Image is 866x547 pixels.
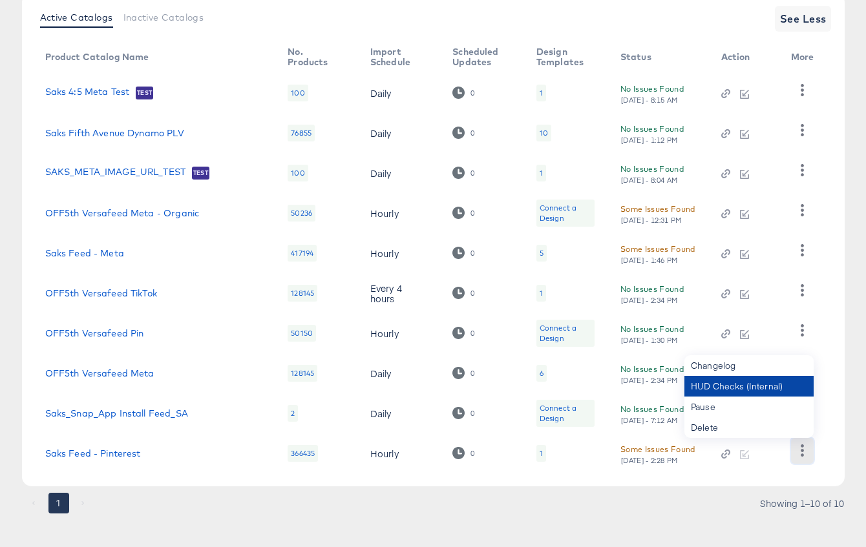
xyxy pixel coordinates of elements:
div: 50150 [288,325,316,342]
div: 0 [470,409,475,418]
div: 128145 [288,285,317,302]
div: 100 [288,85,308,101]
div: 100 [288,165,308,181]
td: Hourly [360,433,442,473]
div: 0 [470,289,475,298]
div: Showing 1–10 of 10 [759,499,845,508]
a: Saks_Snap_App Install Feed_SA [45,408,188,418]
div: 417194 [288,245,317,262]
td: Daily [360,153,442,193]
div: 1 [536,85,546,101]
div: Product Catalog Name [45,52,149,62]
td: Daily [360,73,442,113]
a: SAKS_META_IMAGE_URL_TEST [45,167,186,180]
div: Design Templates [536,46,595,67]
div: 0 [452,127,475,139]
div: 6 [540,368,544,378]
div: 10 [536,125,551,141]
a: OFF5th Versafeed Meta [45,368,154,378]
div: Delete [684,417,814,438]
div: 0 [470,329,475,338]
div: Connect a Design [540,323,591,344]
div: 0 [452,167,475,179]
div: Pause [684,397,814,417]
td: Hourly [360,193,442,233]
div: Changelog [684,355,814,376]
span: Active Catalogs [40,12,113,23]
div: Import Schedule [370,46,427,67]
div: 0 [470,129,475,138]
div: 0 [452,407,475,419]
div: 1 [540,88,543,98]
div: [DATE] - 1:46 PM [620,256,679,265]
a: Saks Feed - Pinterest [45,448,141,459]
th: Action [711,42,781,73]
div: Connect a Design [540,403,591,424]
div: 50236 [288,205,315,222]
span: See Less [780,10,827,28]
div: Scheduled Updates [452,46,511,67]
div: Some Issues Found [620,442,695,456]
div: 0 [452,207,475,219]
div: Connect a Design [536,400,595,427]
div: 6 [536,365,547,382]
span: Inactive Catalogs [123,12,204,23]
td: Hourly [360,233,442,273]
div: 0 [470,169,475,178]
td: Daily [360,113,442,153]
div: HUD Checks (Internal) [684,376,814,397]
span: Test [136,88,153,98]
div: 0 [452,247,475,259]
a: Saks Fifth Avenue Dynamo PLV [45,128,184,138]
td: Every 4 hours [360,273,442,313]
div: 1 [540,288,543,298]
a: OFF5th Versafeed Meta - Organic [45,208,200,218]
div: Connect a Design [536,320,595,347]
a: OFF5th Versafeed TikTok [45,288,157,298]
button: page 1 [48,493,69,513]
td: Daily [360,393,442,433]
div: 10 [540,128,548,138]
div: 0 [452,367,475,379]
div: [DATE] - 12:31 PM [620,216,682,225]
div: 1 [536,285,546,302]
td: Daily [360,353,442,393]
div: 0 [452,327,475,339]
div: 1 [540,168,543,178]
div: 0 [470,369,475,378]
div: No. Products [288,46,344,67]
div: Connect a Design [540,203,591,223]
a: Saks 4:5 Meta Test [45,87,130,99]
div: 5 [536,245,547,262]
a: OFF5th Versafeed Pin [45,328,144,338]
nav: pagination navigation [22,493,96,513]
div: 1 [536,165,546,181]
button: Some Issues Found[DATE] - 12:31 PM [620,202,695,225]
a: Saks Feed - Meta [45,248,124,258]
div: 0 [470,249,475,258]
div: Connect a Design [536,200,595,227]
div: 0 [470,209,475,218]
div: Some Issues Found [620,202,695,216]
div: [DATE] - 2:28 PM [620,456,679,465]
div: 0 [470,449,475,458]
div: 1 [540,448,543,459]
div: 5 [540,248,544,258]
div: 128145 [288,365,317,382]
td: Hourly [360,313,442,353]
div: 76855 [288,125,315,141]
button: Some Issues Found[DATE] - 2:28 PM [620,442,695,465]
div: 0 [452,87,475,99]
div: 2 [288,405,298,422]
div: 0 [470,88,475,98]
th: Status [610,42,711,73]
div: 0 [452,287,475,299]
th: More [781,42,830,73]
div: 366435 [288,445,318,462]
span: Test [192,168,209,178]
div: Some Issues Found [620,242,695,256]
div: 0 [452,447,475,459]
button: Some Issues Found[DATE] - 1:46 PM [620,242,695,265]
div: 1 [536,445,546,462]
button: See Less [775,6,832,32]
